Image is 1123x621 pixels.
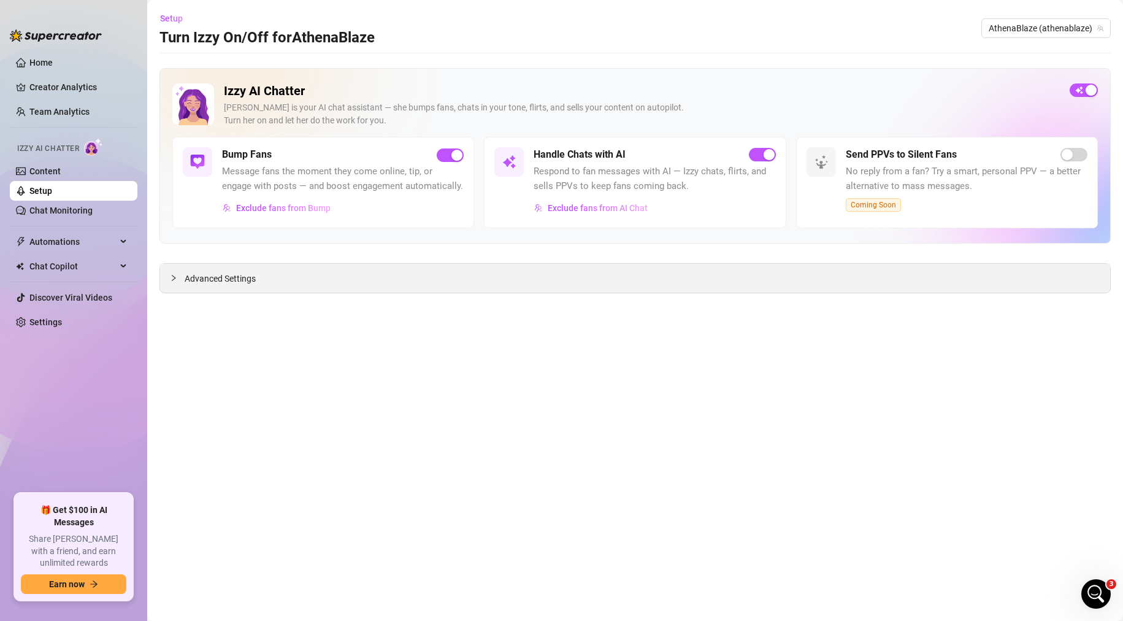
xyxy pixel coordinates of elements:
[8,5,31,28] button: go back
[29,107,90,117] a: Team Analytics
[534,204,543,212] img: svg%3e
[16,262,24,271] img: Chat Copilot
[53,83,209,94] div: joined the conversation
[10,258,236,295] div: Athena says…
[10,376,235,397] textarea: Message…
[814,155,829,169] img: svg%3e
[222,147,272,162] h5: Bump Fans
[21,533,126,569] span: Share [PERSON_NAME] with a friend, and earn unlimited rewards
[548,203,648,213] span: Exclude fans from AI Chat
[53,84,121,93] b: [PERSON_NAME]
[20,116,191,152] div: Hi [PERSON_NAME], I'm really sorry about that. Can I get this fan's ID, please?
[1097,25,1104,32] span: team
[29,317,62,327] a: Settings
[10,29,102,42] img: logo-BBDzfeDw.svg
[54,193,226,241] div: I ended up unsending these particular messages, but [DATE] when I'm going through messages I will...
[170,271,185,285] div: collapsed
[10,80,236,109] div: Ella says…
[10,169,236,186] div: [DATE]
[57,297,69,309] img: Profile image for Giselle
[61,52,226,64] div: here's an example
[236,203,331,213] span: Exclude fans from Bump
[170,274,177,282] span: collapsed
[190,155,205,169] img: svg%3e
[224,101,1060,127] div: [PERSON_NAME] is your AI chat assistant — she bumps fans, chats in your tone, flirts, and sells y...
[73,298,189,309] div: joined the conversation
[58,402,68,412] button: Upload attachment
[29,186,52,196] a: Setup
[19,402,29,412] button: Emoji picker
[10,323,236,438] div: Giselle says…
[16,237,26,247] span: thunderbolt
[17,143,79,155] span: Izzy AI Chatter
[29,166,61,176] a: Content
[160,13,183,23] span: Setup
[29,232,117,252] span: Automations
[10,186,236,258] div: Athena says…
[10,295,236,323] div: Giselle says…
[59,15,119,28] p: Active 14h ago
[159,28,375,48] h3: Turn Izzy On/Off for AthenaBlaze
[29,293,112,303] a: Discover Viral Videos
[39,402,48,412] button: Gif picker
[10,109,236,169] div: Ella says…
[29,58,53,67] a: Home
[192,5,215,28] button: Home
[59,6,92,15] h1: Giselle
[35,7,55,26] img: Profile image for Giselle
[90,580,98,588] span: arrow-right
[989,19,1103,37] span: AthenaBlaze (athenablaze)
[222,164,464,193] span: Message fans the moment they come online, tip, or engage with posts — and boost engagement automa...
[21,574,126,594] button: Earn nowarrow-right
[20,331,191,403] div: So sorry this happened, and thank you for taking the time to share the details we requested. I’m ...
[846,198,901,212] span: Coming Soon
[223,204,231,212] img: svg%3e
[49,579,85,589] span: Earn now
[29,77,128,97] a: Creator Analytics
[73,299,101,307] b: Giselle
[37,82,49,94] img: Profile image for Ella
[159,9,193,28] button: Setup
[210,397,230,417] button: Send a message…
[534,147,626,162] h5: Handle Chats with AI
[846,147,957,162] h5: Send PPVs to Silent Fans
[172,83,214,125] img: Izzy AI Chatter
[222,198,331,218] button: Exclude fans from Bump
[153,258,236,285] div: @u318125216
[163,266,226,278] div: @u318125216
[846,164,1087,193] span: No reply from a fan? Try a smart, personal PPV — a better alternative to mass messages.
[1106,579,1116,589] span: 3
[502,155,516,169] img: svg%3e
[21,504,126,528] span: 🎁 Get $100 in AI Messages
[10,323,201,411] div: So sorry this happened, and thank you for taking the time to share the details we requested. I’m ...
[29,206,93,215] a: Chat Monitoring
[10,109,201,160] div: Hi [PERSON_NAME], I'm really sorry about that. Can I get this fan's ID, please?
[1081,579,1111,609] iframe: Intercom live chat
[224,83,1060,99] h2: Izzy AI Chatter
[215,5,237,27] div: Close
[84,138,103,156] img: AI Chatter
[29,256,117,276] span: Chat Copilot
[185,272,256,285] span: Advanced Settings
[534,198,648,218] button: Exclude fans from AI Chat
[44,186,236,249] div: I ended up unsending these particular messages, but [DATE] when I'm going through messages I will...
[534,164,775,193] span: Respond to fan messages with AI — Izzy chats, flirts, and sells PPVs to keep fans coming back.
[78,402,88,412] button: Start recording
